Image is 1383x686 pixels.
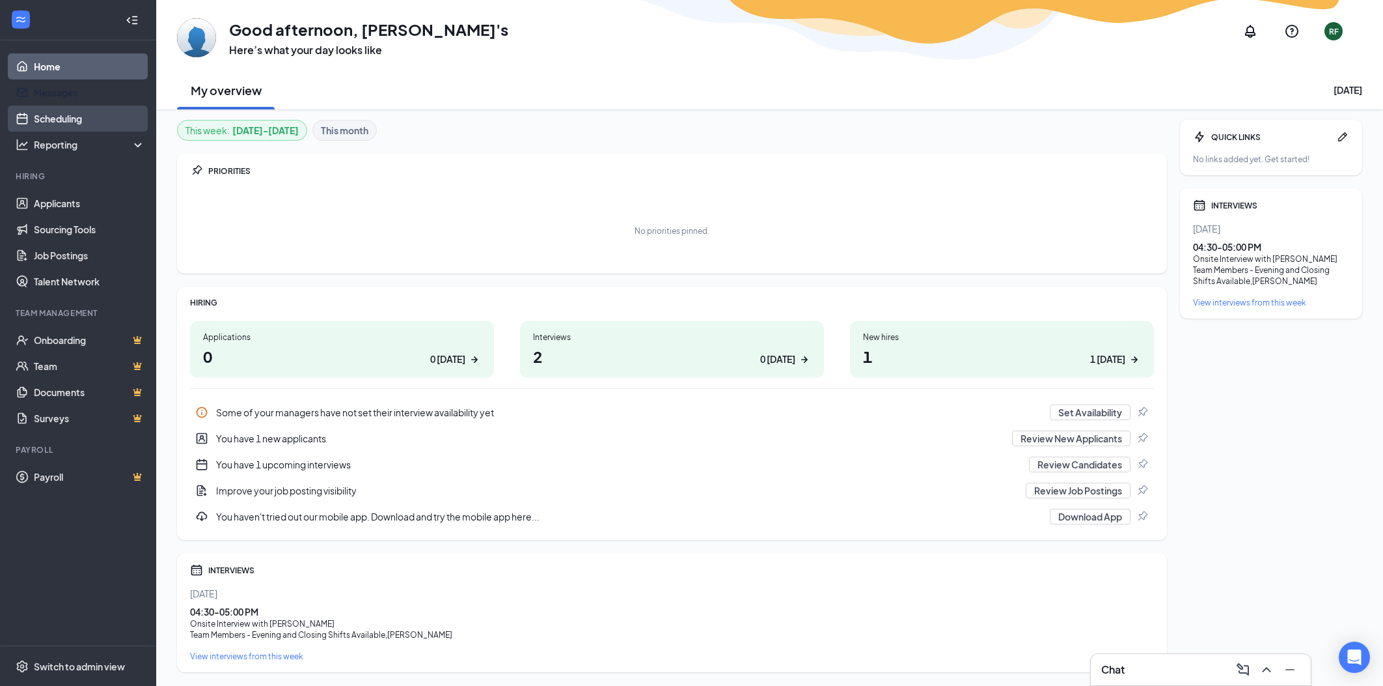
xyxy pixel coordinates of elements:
[1339,642,1370,673] div: Open Intercom Messenger
[1193,222,1349,235] div: [DATE]
[34,464,145,490] a: PayrollCrown
[1026,483,1130,498] button: Review Job Postings
[1193,253,1349,264] div: Onsite Interview with [PERSON_NAME]
[34,660,125,673] div: Switch to admin view
[16,138,29,151] svg: Analysis
[190,504,1154,530] a: DownloadYou haven't tried out our mobile app. Download and try the mobile app here...Download AppPin
[1012,431,1130,446] button: Review New Applicants
[1334,83,1362,96] div: [DATE]
[191,82,262,98] h2: My overview
[16,307,143,319] div: Team Management
[1284,23,1300,39] svg: QuestionInfo
[760,352,795,366] div: 0 [DATE]
[850,321,1154,378] a: New hires11 [DATE]ArrowRight
[798,353,811,366] svg: ArrowRight
[1193,297,1349,308] a: View interviews from this week
[190,618,1154,629] div: Onsite Interview with [PERSON_NAME]
[520,321,824,378] a: Interviews20 [DATE]ArrowRight
[1193,240,1349,253] div: 04:30 - 05:00 PM
[34,327,145,353] a: OnboardingCrown
[190,399,1154,425] div: Some of your managers have not set their interview availability yet
[190,478,1154,504] div: Improve your job posting visibility
[1256,659,1277,680] button: ChevronUp
[229,43,508,57] h3: Here’s what your day looks like
[190,399,1154,425] a: InfoSome of your managers have not set their interview availability yetSet AvailabilityPin
[1193,130,1206,143] svg: Bolt
[216,458,1021,471] div: You have 1 upcoming interviews
[1259,662,1274,678] svg: ChevronUp
[229,18,508,40] h1: Good afternoon, [PERSON_NAME]'s
[533,345,811,367] h1: 2
[34,79,145,106] a: Messages
[1029,457,1130,472] button: Review Candidates
[216,432,1004,445] div: You have 1 new applicants
[1101,663,1125,677] h3: Chat
[16,660,29,673] svg: Settings
[14,13,27,26] svg: WorkstreamLogo
[216,406,1042,419] div: Some of your managers have not set their interview availability yet
[1211,200,1349,211] div: INTERVIEWS
[195,406,208,419] svg: Info
[1136,432,1149,445] svg: Pin
[190,651,1154,662] a: View interviews from this week
[1336,130,1349,143] svg: Pen
[34,242,145,268] a: Job Postings
[195,458,208,471] svg: CalendarNew
[34,379,145,405] a: DocumentsCrown
[208,165,1154,177] div: PRIORITIES
[216,510,1042,523] div: You haven't tried out our mobile app. Download and try the mobile app here...
[34,53,145,79] a: Home
[863,345,1141,367] h1: 1
[1211,132,1331,143] div: QUICK LINKS
[208,565,1154,576] div: INTERVIEWS
[190,451,1154,478] div: You have 1 upcoming interviews
[195,484,208,497] svg: DocumentAdd
[190,504,1154,530] div: You haven't tried out our mobile app. Download and try the mobile app here...
[190,425,1154,451] div: You have 1 new applicants
[34,268,145,294] a: Talent Network
[190,478,1154,504] a: DocumentAddImprove your job posting visibilityReview Job PostingsPin
[1233,659,1253,680] button: ComposeMessage
[190,425,1154,451] a: UserEntityYou have 1 new applicantsReview New ApplicantsPin
[203,332,481,343] div: Applications
[126,14,139,27] svg: Collapse
[190,451,1154,478] a: CalendarNewYou have 1 upcoming interviewsReview CandidatesPin
[177,18,216,57] img: Roe Freddy's
[430,352,465,366] div: 0 [DATE]
[16,444,143,455] div: Payroll
[1193,154,1349,165] div: No links added yet. Get started!
[1280,659,1300,680] button: Minimize
[1193,199,1206,212] svg: Calendar
[190,164,203,177] svg: Pin
[190,629,1154,640] div: Team Members - Evening and Closing Shifts Available , [PERSON_NAME]
[1128,353,1141,366] svg: ArrowRight
[216,484,1018,497] div: Improve your job posting visibility
[34,138,146,151] div: Reporting
[1242,23,1258,39] svg: Notifications
[34,353,145,379] a: TeamCrown
[195,432,208,445] svg: UserEntity
[1193,264,1349,287] div: Team Members - Evening and Closing Shifts Available , [PERSON_NAME]
[468,353,481,366] svg: ArrowRight
[1050,509,1130,524] button: Download App
[34,106,145,132] a: Scheduling
[863,332,1141,343] div: New hires
[1090,352,1125,366] div: 1 [DATE]
[1136,458,1149,471] svg: Pin
[1136,406,1149,419] svg: Pin
[533,332,811,343] div: Interviews
[1329,26,1339,37] div: RF
[1282,662,1298,678] svg: Minimize
[190,587,1154,600] div: [DATE]
[1050,405,1130,420] button: Set Availability
[1136,510,1149,523] svg: Pin
[232,123,299,137] b: [DATE] - [DATE]
[1235,662,1251,678] svg: ComposeMessage
[195,510,208,523] svg: Download
[190,321,494,378] a: Applications00 [DATE]ArrowRight
[1136,484,1149,497] svg: Pin
[321,123,368,137] b: This month
[185,123,299,137] div: This week :
[203,345,481,367] h1: 0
